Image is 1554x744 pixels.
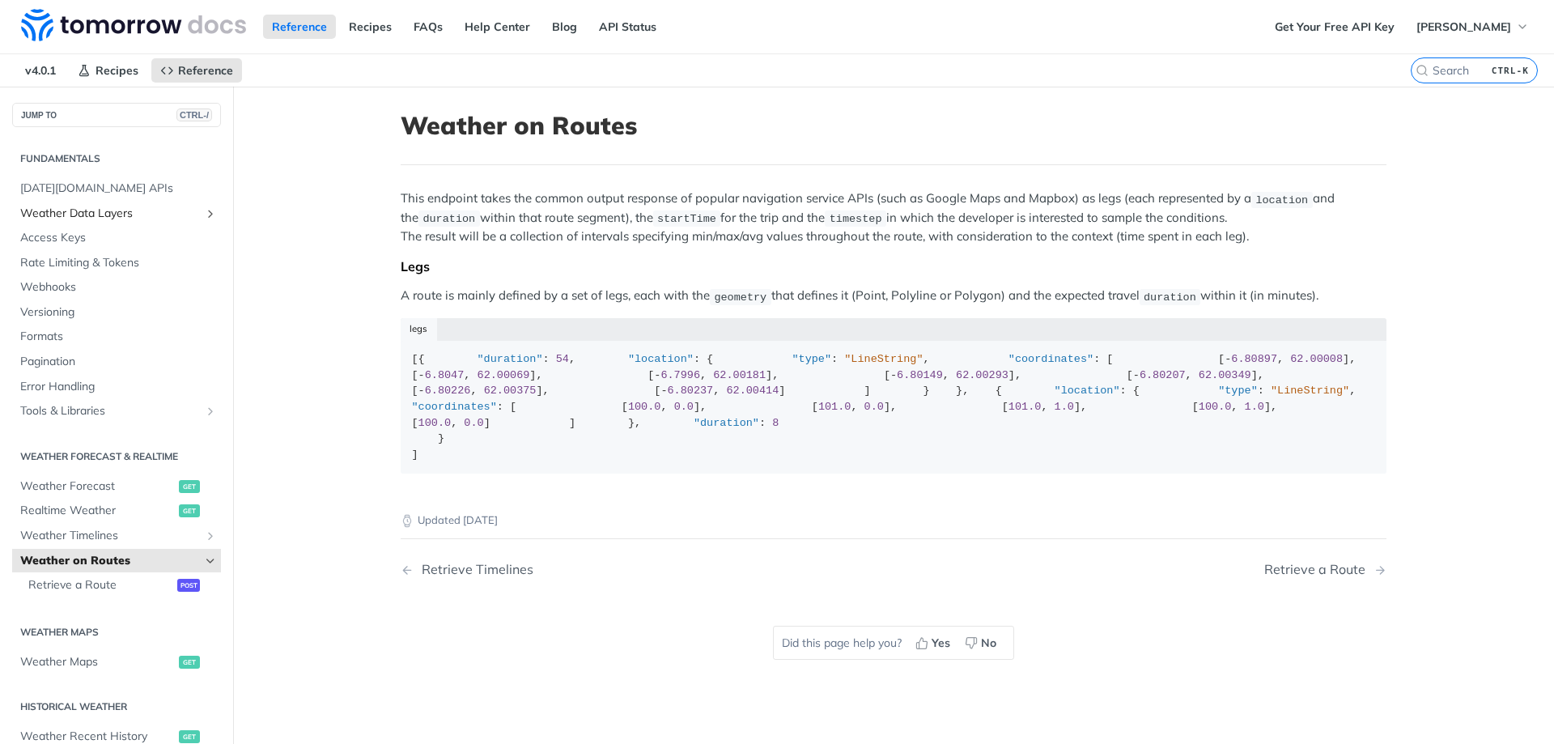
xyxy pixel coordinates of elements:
[1199,401,1232,413] span: 100.0
[179,730,200,743] span: get
[20,553,200,569] span: Weather on Routes
[12,549,221,573] a: Weather on RoutesHide subpages for Weather on Routes
[20,354,217,370] span: Pagination
[628,353,694,365] span: "location"
[864,401,884,413] span: 0.0
[12,226,221,250] a: Access Keys
[1008,401,1042,413] span: 101.0
[590,15,665,39] a: API Status
[628,401,661,413] span: 100.0
[20,478,175,495] span: Weather Forecast
[401,562,823,577] a: Previous Page: Retrieve Timelines
[844,353,923,365] span: "LineString"
[179,480,200,493] span: get
[401,189,1386,245] p: This endpoint takes the common output response of popular navigation service APIs (such as Google...
[20,379,217,395] span: Error Handling
[1245,401,1264,413] span: 1.0
[772,417,779,429] span: 8
[422,213,475,225] span: duration
[96,63,138,78] span: Recipes
[21,9,246,41] img: Tomorrow.io Weather API Docs
[401,258,1386,274] div: Legs
[654,369,660,381] span: -
[401,546,1386,593] nav: Pagination Controls
[12,300,221,325] a: Versioning
[556,353,569,365] span: 54
[401,111,1386,140] h1: Weather on Routes
[20,304,217,321] span: Versioning
[1271,385,1349,397] span: "LineString"
[12,151,221,166] h2: Fundamentals
[1055,401,1074,413] span: 1.0
[20,230,217,246] span: Access Keys
[1225,353,1231,365] span: -
[890,369,897,381] span: -
[12,251,221,275] a: Rate Limiting & Tokens
[773,626,1014,660] div: Did this page help you?
[897,369,943,381] span: 6.80149
[12,176,221,201] a: [DATE][DOMAIN_NAME] APIs
[726,385,779,397] span: 62.00414
[1199,369,1251,381] span: 62.00349
[20,403,200,419] span: Tools & Libraries
[412,401,497,413] span: "coordinates"
[713,369,766,381] span: 62.00181
[981,635,996,652] span: No
[956,369,1008,381] span: 62.00293
[12,350,221,374] a: Pagination
[401,512,1386,529] p: Updated [DATE]
[1488,62,1533,79] kbd: CTRL-K
[340,15,401,39] a: Recipes
[204,529,217,542] button: Show subpages for Weather Timelines
[263,15,336,39] a: Reference
[418,385,425,397] span: -
[176,108,212,121] span: CTRL-/
[1290,353,1343,365] span: 62.00008
[694,417,759,429] span: "duration"
[12,325,221,349] a: Formats
[674,401,694,413] span: 0.0
[425,369,465,381] span: 6.8047
[1416,19,1511,34] span: [PERSON_NAME]
[12,399,221,423] a: Tools & LibrariesShow subpages for Tools & Libraries
[425,385,471,397] span: 6.80226
[418,369,425,381] span: -
[20,279,217,295] span: Webhooks
[401,287,1386,305] p: A route is mainly defined by a set of legs, each with the that defines it (Point, Polyline or Pol...
[16,58,65,83] span: v4.0.1
[1133,369,1140,381] span: -
[959,631,1005,655] button: No
[12,275,221,300] a: Webhooks
[818,401,851,413] span: 101.0
[12,103,221,127] button: JUMP TOCTRL-/
[657,213,716,225] span: startTime
[464,417,483,429] span: 0.0
[1140,369,1186,381] span: 6.80207
[12,202,221,226] a: Weather Data LayersShow subpages for Weather Data Layers
[660,385,667,397] span: -
[12,499,221,523] a: Realtime Weatherget
[668,385,714,397] span: 6.80237
[1264,562,1374,577] div: Retrieve a Route
[414,562,533,577] div: Retrieve Timelines
[12,524,221,548] a: Weather TimelinesShow subpages for Weather Timelines
[1008,353,1093,365] span: "coordinates"
[1144,291,1196,303] span: duration
[1266,15,1403,39] a: Get Your Free API Key
[20,255,217,271] span: Rate Limiting & Tokens
[20,654,175,670] span: Weather Maps
[1408,15,1538,39] button: [PERSON_NAME]
[151,58,242,83] a: Reference
[714,291,766,303] span: geometry
[478,369,530,381] span: 62.00069
[20,573,221,597] a: Retrieve a Routepost
[932,635,950,652] span: Yes
[204,207,217,220] button: Show subpages for Weather Data Layers
[792,353,831,365] span: "type"
[484,385,537,397] span: 62.00375
[1218,385,1258,397] span: "type"
[12,449,221,464] h2: Weather Forecast & realtime
[28,577,173,593] span: Retrieve a Route
[20,528,200,544] span: Weather Timelines
[20,329,217,345] span: Formats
